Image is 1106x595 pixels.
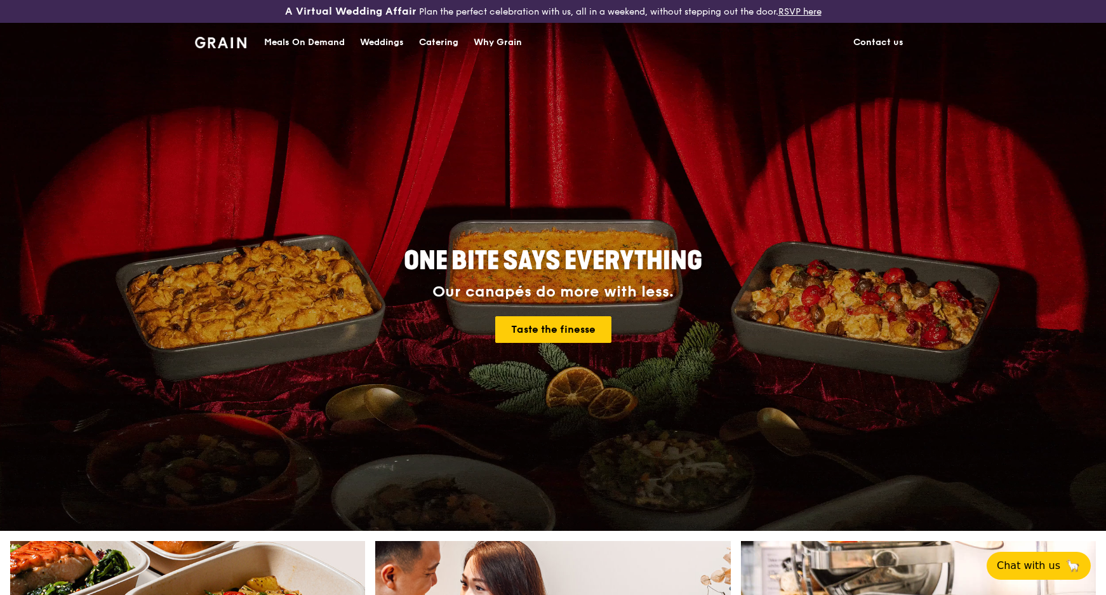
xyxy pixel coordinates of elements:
span: 🦙 [1065,558,1081,573]
span: ONE BITE SAYS EVERYTHING [404,246,702,276]
a: RSVP here [778,6,822,17]
img: Grain [195,37,246,48]
a: Catering [411,23,466,62]
div: Our canapés do more with less. [324,283,782,301]
a: GrainGrain [195,22,246,60]
div: Catering [419,23,458,62]
div: Meals On Demand [264,23,345,62]
a: Taste the finesse [495,316,611,343]
div: Weddings [360,23,404,62]
div: Why Grain [474,23,522,62]
a: Weddings [352,23,411,62]
div: Plan the perfect celebration with us, all in a weekend, without stepping out the door. [187,5,919,18]
a: Why Grain [466,23,530,62]
a: Contact us [846,23,911,62]
span: Chat with us [997,558,1060,573]
h3: A Virtual Wedding Affair [285,5,416,18]
button: Chat with us🦙 [987,552,1091,580]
